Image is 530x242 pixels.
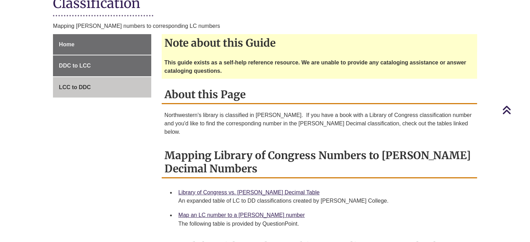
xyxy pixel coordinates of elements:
[178,220,471,228] div: The following table is provided by QuestionPoint.
[162,147,477,178] h2: Mapping Library of Congress Numbers to [PERSON_NAME] Decimal Numbers
[164,60,466,74] strong: This guide exists as a self-help reference resource. We are unable to provide any cataloging assi...
[53,34,151,55] a: Home
[59,63,91,69] span: DDC to LCC
[178,197,471,205] div: An expanded table of LC to DD classifications created by [PERSON_NAME] College.
[162,34,477,52] h2: Note about this Guide
[53,34,151,98] div: Guide Page Menu
[178,189,320,195] a: Library of Congress vs. [PERSON_NAME] Decimal Table
[178,212,305,218] a: Map an LC number to a [PERSON_NAME] number
[53,23,220,29] span: Mapping [PERSON_NAME] numbers to corresponding LC numbers
[53,55,151,76] a: DDC to LCC
[53,77,151,98] a: LCC to DDC
[162,86,477,104] h2: About this Page
[59,84,91,90] span: LCC to DDC
[502,105,528,115] a: Back to Top
[59,41,74,47] span: Home
[164,111,474,136] p: Northwestern's library is classified in [PERSON_NAME]. If you have a book with a Library of Congr...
